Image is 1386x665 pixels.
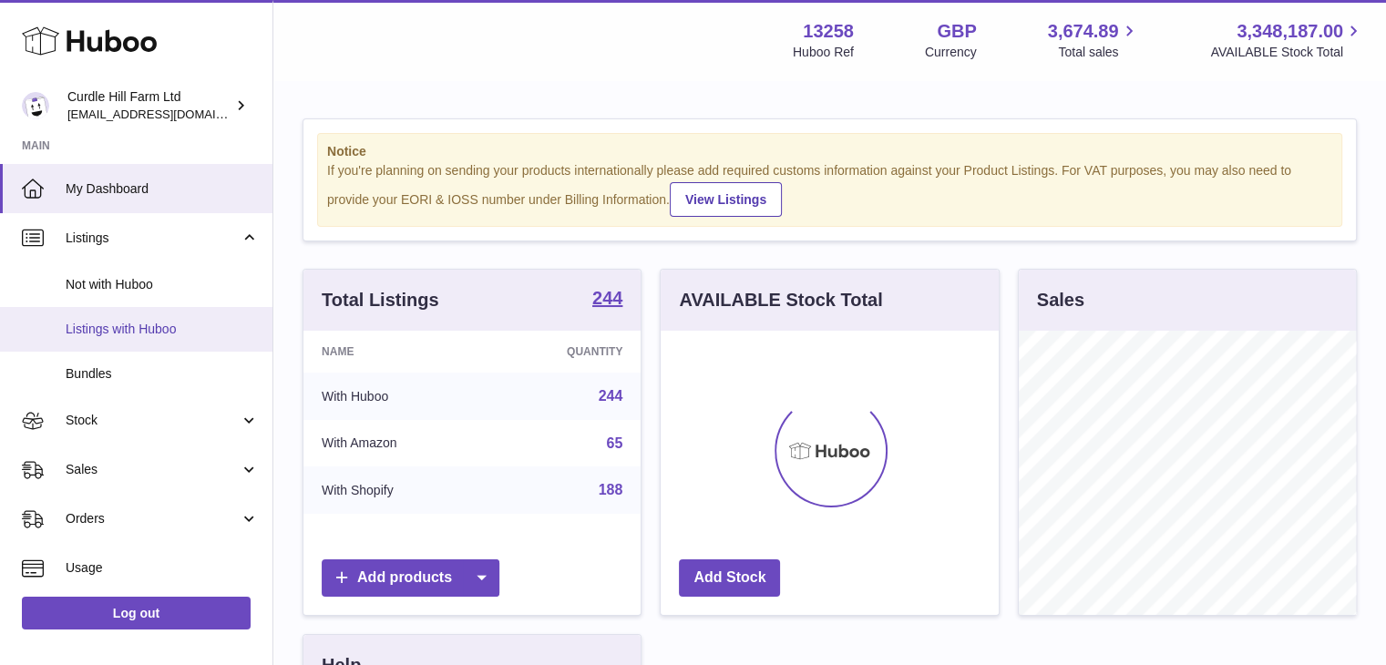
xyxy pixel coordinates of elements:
a: 3,674.89 Total sales [1048,19,1140,61]
a: 244 [592,289,622,311]
strong: 244 [592,289,622,307]
div: Huboo Ref [793,44,854,61]
div: Currency [925,44,977,61]
td: With Huboo [303,373,488,420]
h3: AVAILABLE Stock Total [679,288,882,312]
span: 3,348,187.00 [1237,19,1343,44]
span: Sales [66,461,240,478]
span: Usage [66,559,259,577]
h3: Total Listings [322,288,439,312]
span: AVAILABLE Stock Total [1210,44,1364,61]
a: 244 [599,388,623,404]
a: 3,348,187.00 AVAILABLE Stock Total [1210,19,1364,61]
span: Not with Huboo [66,276,259,293]
div: If you're planning on sending your products internationally please add required customs informati... [327,162,1332,217]
span: Orders [66,510,240,527]
a: 65 [607,435,623,451]
div: Curdle Hill Farm Ltd [67,88,231,123]
td: With Shopify [303,466,488,514]
th: Quantity [488,331,642,373]
strong: 13258 [803,19,854,44]
img: internalAdmin-13258@internal.huboo.com [22,92,49,119]
span: Listings [66,230,240,247]
span: Stock [66,412,240,429]
a: Log out [22,597,251,629]
span: 3,674.89 [1048,19,1119,44]
th: Name [303,331,488,373]
a: View Listings [670,182,782,217]
a: Add Stock [679,559,780,597]
td: With Amazon [303,420,488,467]
a: 188 [599,482,623,497]
span: My Dashboard [66,180,259,198]
span: Bundles [66,365,259,383]
h3: Sales [1037,288,1084,312]
span: Total sales [1058,44,1139,61]
strong: Notice [327,143,1332,160]
strong: GBP [937,19,976,44]
span: [EMAIL_ADDRESS][DOMAIN_NAME] [67,107,268,121]
a: Add products [322,559,499,597]
span: Listings with Huboo [66,321,259,338]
